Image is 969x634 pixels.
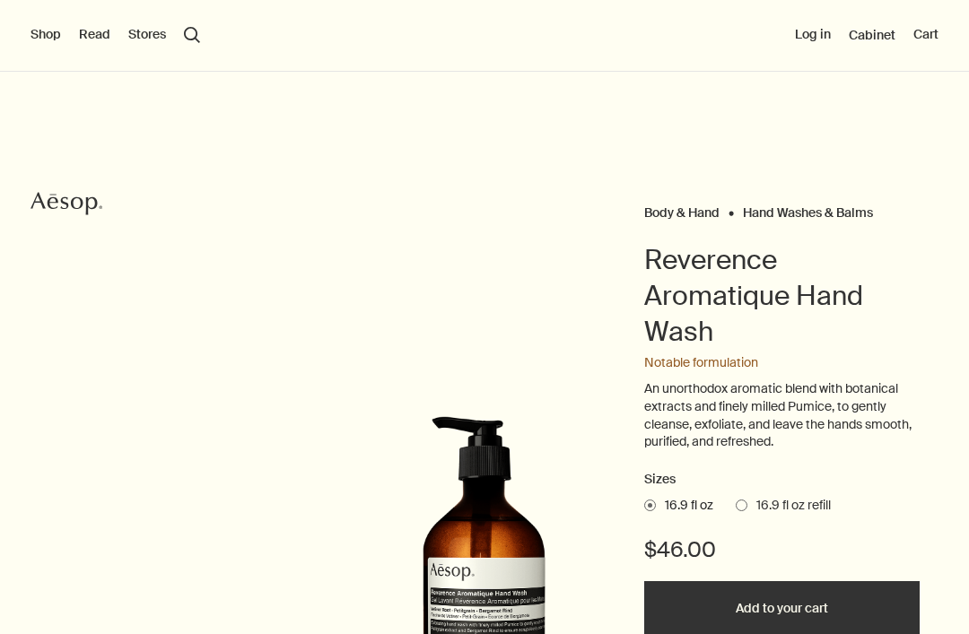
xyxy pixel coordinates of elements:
[128,26,166,44] button: Stores
[644,380,920,450] p: An unorthodox aromatic blend with botanical extracts and finely milled Pumice, to gently cleanse,...
[26,186,107,226] a: Aesop
[644,469,920,491] h2: Sizes
[644,535,716,564] span: $46.00
[31,190,102,217] svg: Aesop
[747,497,831,515] span: 16.9 fl oz refill
[913,26,938,44] button: Cart
[644,204,720,213] a: Body & Hand
[79,26,110,44] button: Read
[849,27,895,43] a: Cabinet
[644,242,920,350] h1: Reverence Aromatique Hand Wash
[184,27,200,43] button: Open search
[31,26,61,44] button: Shop
[743,204,873,213] a: Hand Washes & Balms
[795,26,831,44] button: Log in
[656,497,713,515] span: 16.9 fl oz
